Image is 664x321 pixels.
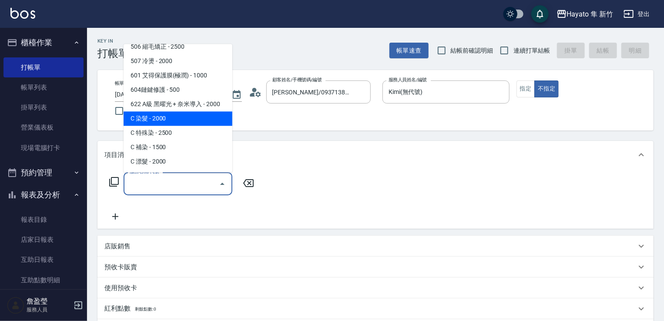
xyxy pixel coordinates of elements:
p: 服務人員 [27,306,71,314]
a: 互助日報表 [3,250,84,270]
a: 店家日報表 [3,230,84,250]
button: 指定 [516,80,535,97]
div: 預收卡販賣 [97,257,654,278]
button: 櫃檯作業 [3,31,84,54]
span: 結帳前確認明細 [451,46,493,55]
span: C 漂髮 - 2000 [124,154,232,169]
span: 連續打單結帳 [513,46,550,55]
button: 登出 [620,6,654,22]
button: Choose date, selected date is 2025-09-22 [226,84,247,105]
a: 營業儀表板 [3,117,84,137]
p: 紅利點數 [104,304,156,314]
span: 622 A級 黑曜光 + 奈米導入 - 2000 [124,97,232,111]
button: 預約管理 [3,161,84,184]
h3: 打帳單 [97,47,129,60]
span: 506 縮毛矯正 - 2500 [124,40,232,54]
span: C 特殊染 - 2500 [124,126,232,140]
div: 項目消費 [97,141,654,169]
span: 604鏈鍵修護 - 500 [124,83,232,97]
div: 紅利點數剩餘點數: 0 [97,298,654,319]
a: 帳單列表 [3,77,84,97]
div: Hayato 隼 新竹 [567,9,613,20]
a: 現場電腦打卡 [3,138,84,158]
h2: Key In [97,38,129,44]
button: save [531,5,549,23]
label: 顧客姓名/手機號碼/編號 [272,77,322,83]
h5: 詹盈瑩 [27,297,71,306]
button: Close [215,177,229,191]
div: 店販銷售 [97,236,654,257]
span: C 染髮 - 2000 [124,111,232,126]
img: Person [7,297,24,314]
label: 服務人員姓名/編號 [389,77,427,83]
a: 打帳單 [3,57,84,77]
p: 店販銷售 [104,242,131,251]
p: 使用預收卡 [104,284,137,293]
span: 剩餘點數: 0 [135,307,157,311]
a: 掛單列表 [3,97,84,117]
button: 帳單速查 [389,43,429,59]
button: Hayato 隼 新竹 [553,5,617,23]
div: 使用預收卡 [97,278,654,298]
button: 報表及分析 [3,184,84,206]
a: 報表目錄 [3,210,84,230]
span: 507 冷燙 - 2000 [124,54,232,68]
button: 不指定 [534,80,559,97]
a: 互助點數明細 [3,270,84,290]
span: C 補染 - 1500 [124,140,232,154]
p: 項目消費 [104,150,131,160]
span: 601 艾得保護膜(極潤) - 1000 [124,68,232,83]
input: YYYY/MM/DD hh:mm [115,87,223,102]
p: 預收卡販賣 [104,263,137,272]
img: Logo [10,8,35,19]
label: 帳單日期 [115,80,133,87]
